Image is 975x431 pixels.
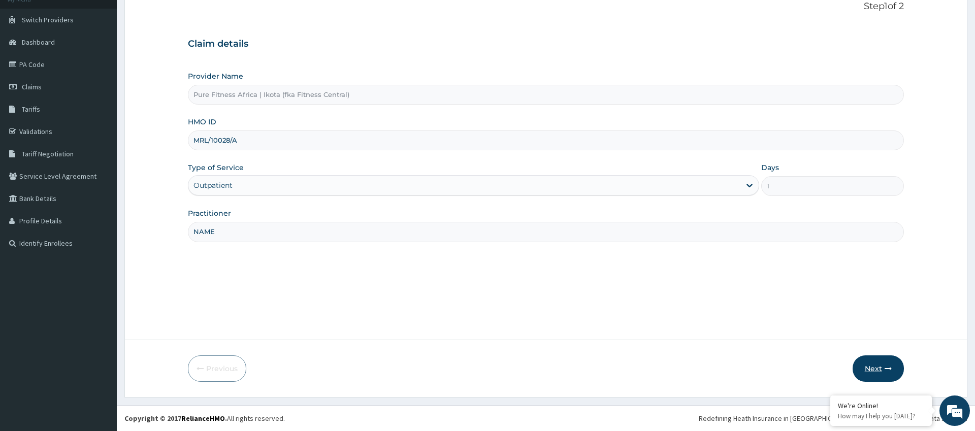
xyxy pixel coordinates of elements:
[124,414,227,423] strong: Copyright © 2017 .
[188,162,244,173] label: Type of Service
[181,414,225,423] a: RelianceHMO
[5,277,193,313] textarea: Type your message and hit 'Enter'
[188,71,243,81] label: Provider Name
[19,51,41,76] img: d_794563401_company_1708531726252_794563401
[22,149,74,158] span: Tariff Negotiation
[53,57,171,70] div: Chat with us now
[22,38,55,47] span: Dashboard
[22,105,40,114] span: Tariffs
[188,1,903,12] p: Step 1 of 2
[59,128,140,230] span: We're online!
[188,222,903,242] input: Enter Name
[838,412,924,420] p: How may I help you today?
[188,208,231,218] label: Practitioner
[188,117,216,127] label: HMO ID
[188,130,903,150] input: Enter HMO ID
[761,162,779,173] label: Days
[22,15,74,24] span: Switch Providers
[188,39,903,50] h3: Claim details
[117,405,975,431] footer: All rights reserved.
[167,5,191,29] div: Minimize live chat window
[22,82,42,91] span: Claims
[188,355,246,382] button: Previous
[838,401,924,410] div: We're Online!
[853,355,904,382] button: Next
[699,413,967,423] div: Redefining Heath Insurance in [GEOGRAPHIC_DATA] using Telemedicine and Data Science!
